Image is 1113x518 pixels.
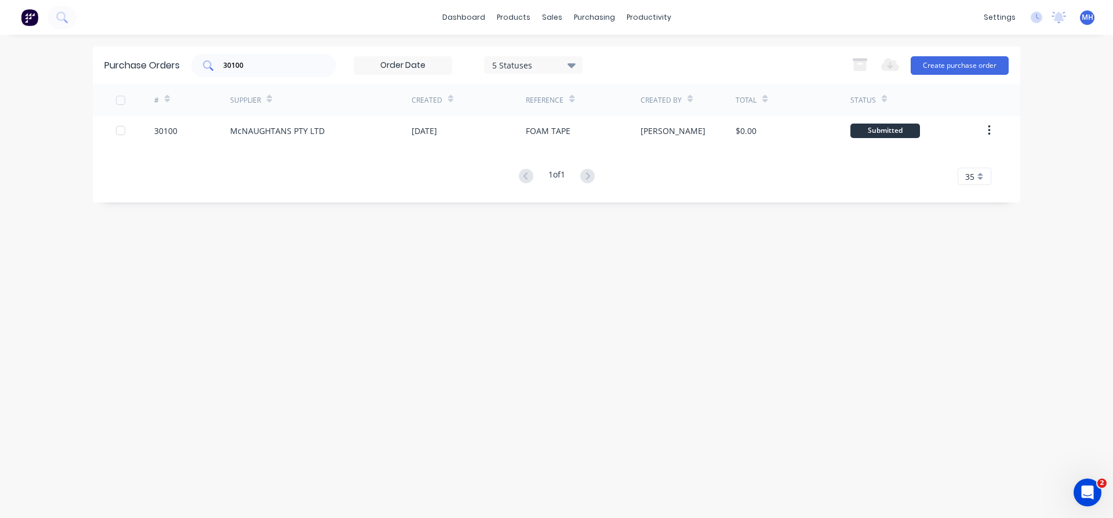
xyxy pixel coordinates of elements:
[412,125,437,137] div: [DATE]
[548,168,565,185] div: 1 of 1
[568,9,621,26] div: purchasing
[230,125,325,137] div: McNAUGHTANS PTY LTD
[154,125,177,137] div: 30100
[965,171,974,183] span: 35
[850,95,876,106] div: Status
[621,9,677,26] div: productivity
[736,125,756,137] div: $0.00
[230,95,261,106] div: Supplier
[21,9,38,26] img: Factory
[641,125,705,137] div: [PERSON_NAME]
[526,95,563,106] div: Reference
[437,9,491,26] a: dashboard
[850,124,920,138] div: Submitted
[1082,12,1093,23] span: MH
[154,95,159,106] div: #
[641,95,682,106] div: Created By
[412,95,442,106] div: Created
[911,56,1009,75] button: Create purchase order
[491,9,536,26] div: products
[1074,479,1101,506] iframe: Intercom live chat
[492,59,575,71] div: 5 Statuses
[978,9,1021,26] div: settings
[736,95,756,106] div: Total
[354,57,452,74] input: Order Date
[536,9,568,26] div: sales
[104,59,180,73] div: Purchase Orders
[526,125,570,137] div: FOAM TAPE
[1097,479,1107,488] span: 2
[222,60,318,71] input: Search purchase orders...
